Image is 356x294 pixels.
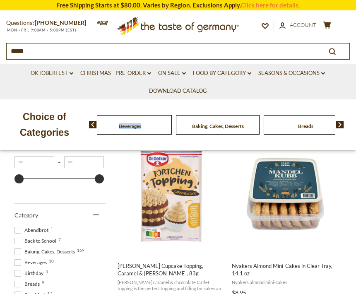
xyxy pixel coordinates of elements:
[158,69,186,78] a: On Sale
[14,248,77,255] span: Baking, Cakes, Desserts
[54,159,64,165] span: –
[192,123,244,129] a: Baking, Cakes, Desserts
[119,123,141,129] a: Beverages
[336,121,344,128] img: next arrow
[46,270,48,274] span: 3
[279,21,316,30] a: Account
[241,1,300,9] a: Click here for details.
[51,227,53,231] span: 1
[64,156,104,168] input: Maximum value
[116,139,226,249] img: Dr. Oetker Cupcake Topping, Caramel & Brownie
[35,19,86,26] a: [PHONE_NUMBER]
[89,121,97,128] img: previous arrow
[14,227,51,234] span: Abendbrot
[77,248,84,252] span: 169
[231,139,340,249] img: Nyakers Almond-Mini Cakes
[290,22,316,28] span: Account
[118,279,225,292] span: [PERSON_NAME] caramel & chcocolate tartlet topping is the perfect topping and filling for cakes a...
[193,69,251,78] a: Food By Category
[14,212,38,219] span: Category
[118,262,225,277] span: [PERSON_NAME] Cupcake Topping, Caramel & [PERSON_NAME], 83g
[80,69,151,78] a: Christmas - PRE-ORDER
[232,262,339,277] span: Nyakers Almond Mini-Cakes in Clear Tray, 14.1 oz
[14,280,42,288] span: Breads
[42,280,44,284] span: 9
[31,69,73,78] a: Oktoberfest
[149,87,207,96] a: Download Catalog
[6,18,92,28] p: Questions?
[14,156,54,168] input: Minimum value
[14,237,59,245] span: Back to School
[258,69,325,78] a: Seasons & Occasions
[298,123,313,129] a: Breads
[14,270,46,277] span: Birthday
[49,259,54,263] span: 10
[6,28,77,32] span: MON - FRI, 9:00AM - 5:00PM (EST)
[232,279,339,285] span: Nyakers almond mini-cakes
[14,259,49,266] span: Beverages
[58,237,61,241] span: 7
